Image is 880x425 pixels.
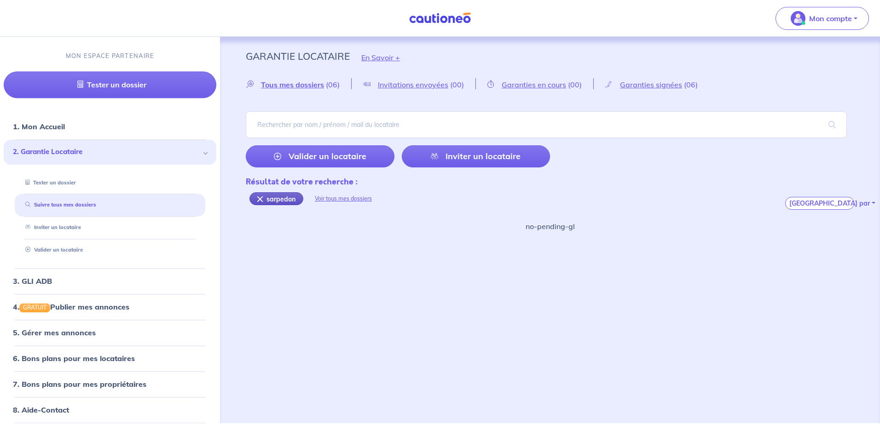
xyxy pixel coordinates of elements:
[502,80,566,89] span: Garanties en cours
[4,323,216,342] div: 5. Gérer mes annonces
[809,13,852,24] p: Mon compte
[350,44,411,71] button: En Savoir +
[4,140,216,165] div: 2. Garantie Locataire
[15,175,205,190] div: Tester un dossier
[402,145,550,167] a: Inviter un locataire
[378,80,448,89] span: Invitations envoyées
[526,221,575,232] p: no-pending-gl
[620,80,682,89] span: Garanties signées
[4,72,216,98] a: Tester un dossier
[785,197,854,210] button: [GEOGRAPHIC_DATA] par
[405,12,475,24] img: Cautioneo
[15,198,205,213] div: Suivre tous mes dossiers
[4,118,216,136] div: 1. Mon Accueil
[352,80,475,89] a: Invitations envoyées(00)
[791,11,805,26] img: illu_account_valid_menu.svg
[13,379,146,389] a: 7. Bons plans pour mes propriétaires
[22,202,96,208] a: Suivre tous mes dossiers
[13,122,65,132] a: 1. Mon Accueil
[15,242,205,258] div: Valider un locataire
[13,302,129,311] a: 4.GRATUITPublier mes annonces
[776,7,869,30] button: illu_account_valid_menu.svgMon compte
[66,52,155,60] p: MON ESPACE PARTENAIRE
[13,276,52,286] a: 3. GLI ADB
[13,354,135,363] a: 6. Bons plans pour mes locataires
[22,179,76,186] a: Tester un dossier
[4,375,216,393] div: 7. Bons plans pour mes propriétaires
[249,192,303,205] div: sarpedon
[4,298,216,316] div: 4.GRATUITPublier mes annonces
[13,328,96,337] a: 5. Gérer mes annonces
[594,80,709,89] a: Garanties signées(06)
[13,147,200,158] span: 2. Garantie Locataire
[246,111,847,138] input: Rechercher par nom / prénom / mail du locataire
[476,80,593,89] a: Garanties en cours(00)
[4,401,216,419] div: 8. Aide-Contact
[817,112,847,138] span: search
[4,349,216,368] div: 6. Bons plans pour mes locataires
[13,405,69,414] a: 8. Aide-Contact
[303,188,383,210] div: Voir tous mes dossiers
[4,272,216,290] div: 3. GLI ADB
[246,48,350,64] p: Garantie Locataire
[246,80,351,89] a: Tous mes dossiers(06)
[22,224,81,231] a: Inviter un locataire
[684,80,698,89] span: (06)
[246,145,394,167] a: Valider un locataire
[22,247,83,253] a: Valider un locataire
[261,80,324,89] span: Tous mes dossiers
[326,80,340,89] span: (06)
[246,176,383,188] div: Résultat de votre recherche :
[15,220,205,235] div: Inviter un locataire
[568,80,582,89] span: (00)
[450,80,464,89] span: (00)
